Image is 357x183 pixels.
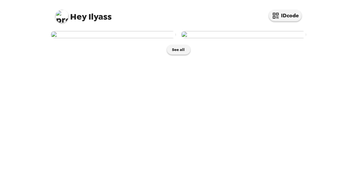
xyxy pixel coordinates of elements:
[55,10,68,23] img: profile pic
[181,31,306,38] img: user-272361
[51,31,176,38] img: user-272762
[70,11,86,23] span: Hey
[55,7,112,21] span: Ilyass
[269,10,302,21] button: IDcode
[167,45,190,55] button: See all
